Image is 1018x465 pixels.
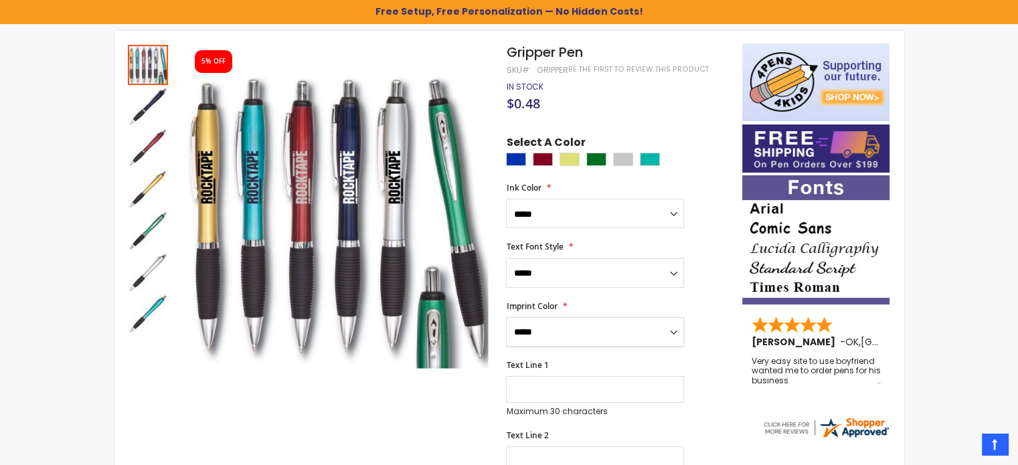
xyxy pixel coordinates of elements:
[506,43,582,62] span: Gripper Pen
[908,429,1018,465] iframe: Google Customer Reviews
[568,64,708,74] a: Be the first to review this product
[506,81,543,92] span: In stock
[742,175,889,304] img: font-personalization-examples
[128,126,169,168] div: Gripper Pen
[506,430,548,441] span: Text Line 2
[742,43,889,121] img: 4pens 4 kids
[762,415,890,440] img: 4pens.com widget logo
[128,292,168,334] div: Gripper Pen
[128,43,169,85] div: Gripper Pen
[201,57,226,66] div: 5% OFF
[506,300,557,312] span: Imprint Color
[506,359,548,371] span: Text Line 1
[128,85,169,126] div: Gripper Pen
[861,335,959,349] span: [GEOGRAPHIC_DATA]
[536,65,568,76] div: Gripper
[128,128,168,168] img: Gripper Pen
[128,211,168,251] img: Gripper Pen
[752,357,881,385] div: Very easy site to use boyfriend wanted me to order pens for his business
[506,241,563,252] span: Text Font Style
[506,153,526,166] div: Blue
[506,406,684,417] p: Maximum 30 characters
[742,124,889,173] img: Free shipping on orders over $199
[128,209,169,251] div: Gripper Pen
[762,431,890,442] a: 4pens.com certificate URL
[752,335,840,349] span: [PERSON_NAME]
[506,135,585,153] span: Select A Color
[560,153,580,166] div: Gold
[128,169,168,209] img: Gripper Pen
[182,63,488,369] img: Gripper Pen
[128,168,169,209] div: Gripper Pen
[586,153,606,166] div: Green
[128,252,168,292] img: Gripper Pen
[506,182,541,193] span: Ink Color
[506,94,539,112] span: $0.48
[533,153,553,166] div: Burgundy
[840,335,959,349] span: - ,
[506,82,543,92] div: Availability
[640,153,660,166] div: Teal
[613,153,633,166] div: Silver
[845,335,859,349] span: OK
[128,251,169,292] div: Gripper Pen
[128,86,168,126] img: Gripper Pen
[128,294,168,334] img: Gripper Pen
[506,64,531,76] strong: SKU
